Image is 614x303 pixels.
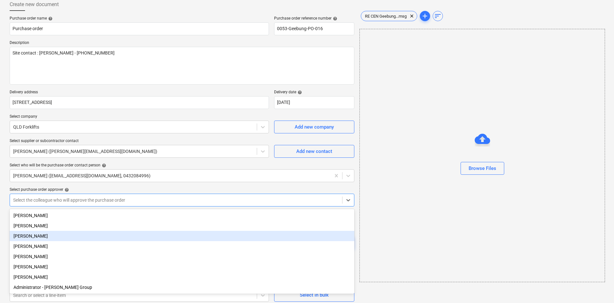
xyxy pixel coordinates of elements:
[274,145,354,158] button: Add new contact
[10,90,269,96] p: Delivery address
[10,262,354,272] div: [PERSON_NAME]
[47,16,53,21] span: help
[100,163,106,168] span: help
[10,163,354,168] div: Select who will be the purchase order contact person
[10,251,354,262] div: Rowan MacDonald
[10,262,354,272] div: Kalin Olive
[295,123,334,131] div: Add new company
[10,187,354,192] div: Select purchase order approver
[10,47,354,85] textarea: Site contact : [PERSON_NAME] - [PHONE_NUMBER]
[10,272,354,282] div: Geoff Morley
[274,96,354,109] input: Delivery date not specified
[461,162,504,175] button: Browse Files
[300,291,329,299] div: Select in bulk
[10,96,269,109] input: Delivery address
[10,40,354,47] p: Description
[274,22,354,35] input: Order number
[10,241,354,251] div: Jason Escobar
[10,231,354,241] div: Sean Keane
[408,12,416,20] span: clear
[63,188,69,192] span: help
[10,221,354,231] div: John Keane
[10,210,354,221] div: Tejas Pawar
[10,231,354,241] div: [PERSON_NAME]
[274,16,354,21] div: Purchase order reference number
[10,282,354,292] div: Administrator - [PERSON_NAME] Group
[10,1,59,8] span: Create new document
[274,121,354,133] button: Add new company
[274,289,354,302] button: Select in bulk
[10,210,354,221] div: [PERSON_NAME]
[10,282,354,292] div: Administrator - Keane Group
[10,272,354,282] div: [PERSON_NAME]
[10,221,354,231] div: [PERSON_NAME]
[296,147,332,156] div: Add new contact
[10,16,269,21] div: Purchase order name
[332,16,337,21] span: help
[469,164,496,173] div: Browse Files
[10,251,354,262] div: [PERSON_NAME]
[10,139,269,145] p: Select supplier or subcontractor contact
[359,29,605,282] div: Browse Files
[361,14,411,19] span: RE CEN Geebung...msg
[361,11,417,21] div: RE CEN Geebung...msg
[296,90,302,95] span: help
[10,241,354,251] div: [PERSON_NAME]
[274,90,354,95] div: Delivery date
[434,12,442,20] span: sort
[10,114,269,121] p: Select company
[582,272,614,303] iframe: Chat Widget
[421,12,429,20] span: add
[10,22,269,35] input: Document name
